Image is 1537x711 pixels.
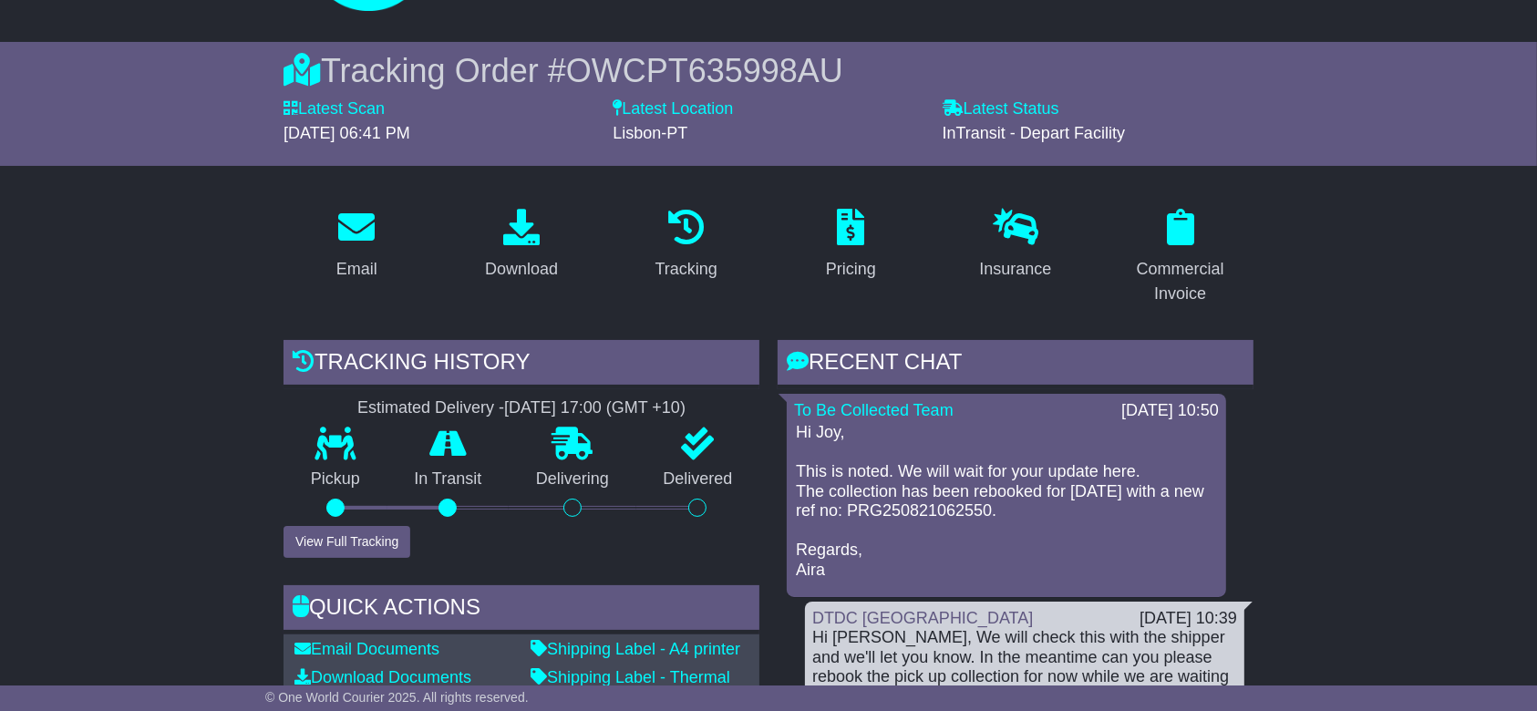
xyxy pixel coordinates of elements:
a: Pricing [814,202,888,288]
p: Hi Joy, This is noted. We will wait for your update here. The collection has been rebooked for [D... [796,423,1217,581]
a: Shipping Label - A4 printer [531,640,740,658]
label: Latest Status [943,99,1059,119]
span: Lisbon-PT [613,124,687,142]
span: OWCPT635998AU [566,52,843,89]
div: Quick Actions [284,585,759,634]
label: Latest Scan [284,99,385,119]
div: Tracking history [284,340,759,389]
div: Insurance [979,257,1051,282]
a: Email Documents [294,640,439,658]
a: DTDC [GEOGRAPHIC_DATA] [812,609,1033,627]
a: Commercial Invoice [1107,202,1253,313]
div: Hi [PERSON_NAME], We will check this with the shipper and we'll let you know. In the meantime can... [812,628,1237,706]
p: Pickup [284,469,387,489]
div: Tracking [655,257,717,282]
a: Shipping Label - Thermal printer [531,668,730,706]
span: InTransit - Depart Facility [943,124,1125,142]
a: Insurance [967,202,1063,288]
div: [DATE] 10:39 [1140,609,1237,629]
label: Latest Location [613,99,733,119]
div: Email [336,257,377,282]
div: Pricing [826,257,876,282]
a: Download Documents [294,668,471,686]
p: In Transit [387,469,510,489]
span: © One World Courier 2025. All rights reserved. [265,690,529,705]
div: [DATE] 17:00 (GMT +10) [504,398,686,418]
div: Estimated Delivery - [284,398,759,418]
div: Tracking Order # [284,51,1253,90]
div: RECENT CHAT [778,340,1253,389]
a: Email [325,202,389,288]
span: [DATE] 06:41 PM [284,124,410,142]
a: Download [473,202,570,288]
p: Delivering [509,469,636,489]
button: View Full Tracking [284,526,410,558]
div: [DATE] 10:50 [1121,401,1219,421]
p: Delivered [636,469,760,489]
a: To Be Collected Team [794,401,954,419]
a: Tracking [644,202,729,288]
div: Download [485,257,558,282]
div: Commercial Invoice [1119,257,1242,306]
